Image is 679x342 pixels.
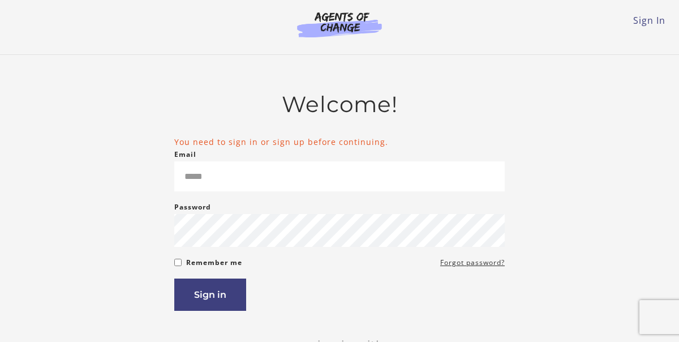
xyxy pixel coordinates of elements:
[174,200,211,214] label: Password
[440,256,505,270] a: Forgot password?
[174,279,246,311] button: Sign in
[285,11,394,37] img: Agents of Change Logo
[174,136,505,148] li: You need to sign in or sign up before continuing.
[174,148,196,161] label: Email
[174,91,505,118] h2: Welcome!
[186,256,242,270] label: Remember me
[633,14,665,27] a: Sign In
